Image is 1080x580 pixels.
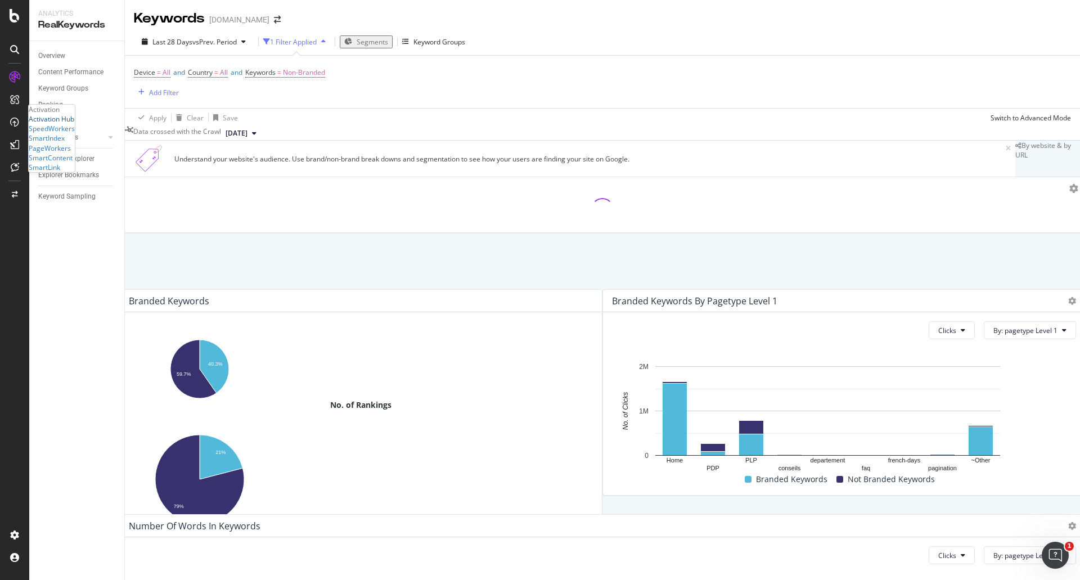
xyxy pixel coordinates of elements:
img: Xn5yXbTLC6GvtKIoinKAiP4Hm0QJ922KvQwAAAAASUVORK5CYII= [129,145,170,172]
div: arrow-right-arrow-left [274,16,281,24]
div: Understand your website's audience. Use brand/non-brand break downs and segmentation to see how y... [174,154,1006,164]
text: No. of Clicks [622,392,629,430]
text: departement [811,457,845,464]
button: Add Filter [134,86,179,99]
span: Branded Keywords [756,473,827,486]
a: Ranking [38,99,116,111]
span: = [157,68,161,77]
text: PLP [745,457,757,464]
button: Switch to Advanced Mode [986,109,1071,127]
iframe: Intercom live chat [1042,542,1069,569]
div: Keywords [134,9,205,28]
div: Branded Keywords [129,295,209,307]
div: Activation [29,105,75,114]
text: 1M [639,407,649,415]
text: 21% [215,449,226,455]
text: ~Other [971,457,991,464]
button: Apply [134,109,166,127]
span: Segments [357,37,388,47]
div: Explorer Bookmarks [38,169,99,181]
button: Last 28 DaysvsPrev. Period [134,37,254,47]
a: Keyword Sampling [38,191,116,203]
span: 1 [1065,542,1074,551]
span: By website & by URL [1015,141,1071,160]
text: Home [667,457,683,464]
a: SmartIndex [29,133,65,143]
svg: A chart. [129,334,269,399]
div: Keyword Sampling [38,191,96,203]
text: conseils [778,465,801,471]
div: Overview [38,50,65,62]
a: Keyword Groups [38,83,116,95]
span: Keywords [245,68,276,77]
a: Overview [38,50,116,62]
span: and [173,68,185,77]
button: Clear [172,109,204,127]
span: By: pagetype Level 1 [993,551,1057,560]
span: Clicks [938,326,956,335]
span: = [214,68,218,77]
span: Country [188,68,213,77]
span: vs Prev. Period [192,37,237,47]
div: RealKeywords [38,19,115,32]
span: and [231,68,242,77]
text: 0 [645,452,649,460]
button: [DATE] [221,127,261,140]
div: Content Performance [38,66,103,78]
button: 1 Filter Applied [263,33,330,51]
span: All [220,65,228,80]
a: Activation Hub [29,114,74,124]
a: PageWorkers [29,143,71,153]
span: By: pagetype Level 1 [993,326,1057,335]
span: Non-Branded [283,65,325,80]
a: Content Performance [38,66,116,78]
svg: A chart. [129,429,269,528]
button: Clicks [929,321,975,339]
div: Switch to Advanced Mode [991,113,1071,123]
a: SmartContent [29,153,73,163]
div: SmartLink [29,163,60,172]
div: legacy label [1015,141,1080,160]
svg: A chart. [612,361,1043,473]
text: 2M [639,363,649,371]
button: By: pagetype Level 1 [984,321,1076,339]
button: Save [209,109,238,127]
button: By: pagetype Level 1 [984,546,1076,564]
button: Segments [340,35,393,48]
div: Keyword Groups [38,83,88,95]
text: 79% [174,503,184,509]
span: = [277,68,281,77]
text: PDP [706,465,719,471]
a: Keywords Explorer [38,153,116,165]
span: Last 28 Days [152,37,192,47]
text: faq [862,465,870,471]
text: 40.3% [208,362,223,367]
span: All [163,65,170,80]
div: Data crossed with the Crawl [133,127,221,140]
a: Keywords [38,115,116,127]
button: Keyword Groups [402,33,465,51]
div: No. of Rankings [129,399,593,411]
div: Number Of Words In Keywords [129,520,260,532]
div: Ranking [38,99,63,111]
div: Save [223,113,238,123]
div: SpeedWorkers [29,124,75,133]
span: Not Branded Keywords [848,473,935,486]
span: 2025 Sep. 4th [226,128,247,138]
span: Device [134,68,155,77]
div: [DOMAIN_NAME] [209,14,269,25]
div: Clear [187,113,204,123]
div: Analytics [38,9,115,19]
div: Keyword Groups [413,37,465,47]
div: Add Filter [149,88,179,97]
div: 1 Filter Applied [270,37,317,47]
div: Apply [149,113,166,123]
span: Clicks [938,551,956,560]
